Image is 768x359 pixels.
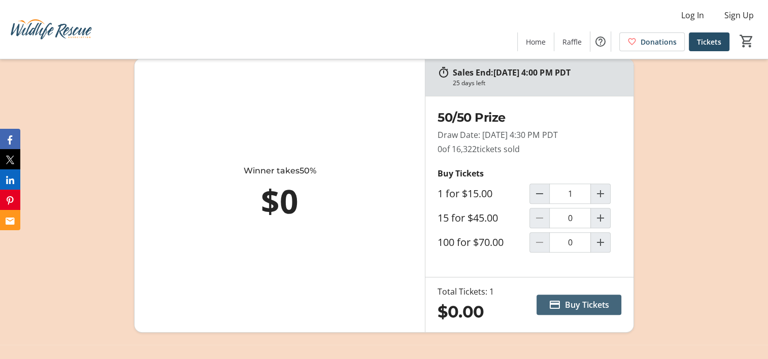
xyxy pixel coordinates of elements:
span: Sign Up [724,9,754,21]
span: Buy Tickets [565,299,609,311]
button: Increment by one [591,208,610,228]
button: Help [590,31,611,52]
span: Sales End: [453,67,493,78]
p: 0 tickets sold [438,143,621,155]
span: of 16,322 [442,143,477,155]
button: Buy Tickets [537,295,621,315]
a: Raffle [554,32,590,51]
h2: 50/50 Prize [438,109,621,127]
a: Home [518,32,554,51]
span: [DATE] 4:00 PM PDT [493,67,570,78]
span: Log In [681,9,704,21]
a: Donations [619,32,685,51]
div: $0 [179,177,380,226]
button: Decrement by one [530,184,549,203]
label: 100 for $70.00 [438,236,504,248]
div: 25 days left [453,79,485,88]
button: Increment by one [591,184,610,203]
p: Draw Date: [DATE] 4:30 PM PDT [438,129,621,141]
div: Winner takes [179,165,380,177]
img: Wildlife Rescue Association of British Columbia's Logo [6,4,96,55]
span: Home [526,37,546,47]
span: Tickets [697,37,721,47]
span: 50% [299,166,316,175]
span: Raffle [562,37,582,47]
span: Donations [641,37,677,47]
label: 1 for $15.00 [438,188,492,200]
button: Sign Up [716,7,762,23]
a: Tickets [689,32,729,51]
strong: Buy Tickets [438,168,484,179]
div: Total Tickets: 1 [438,285,494,298]
button: Cart [738,32,756,50]
button: Increment by one [591,233,610,252]
div: $0.00 [438,300,494,324]
button: Log In [673,7,712,23]
label: 15 for $45.00 [438,212,498,224]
